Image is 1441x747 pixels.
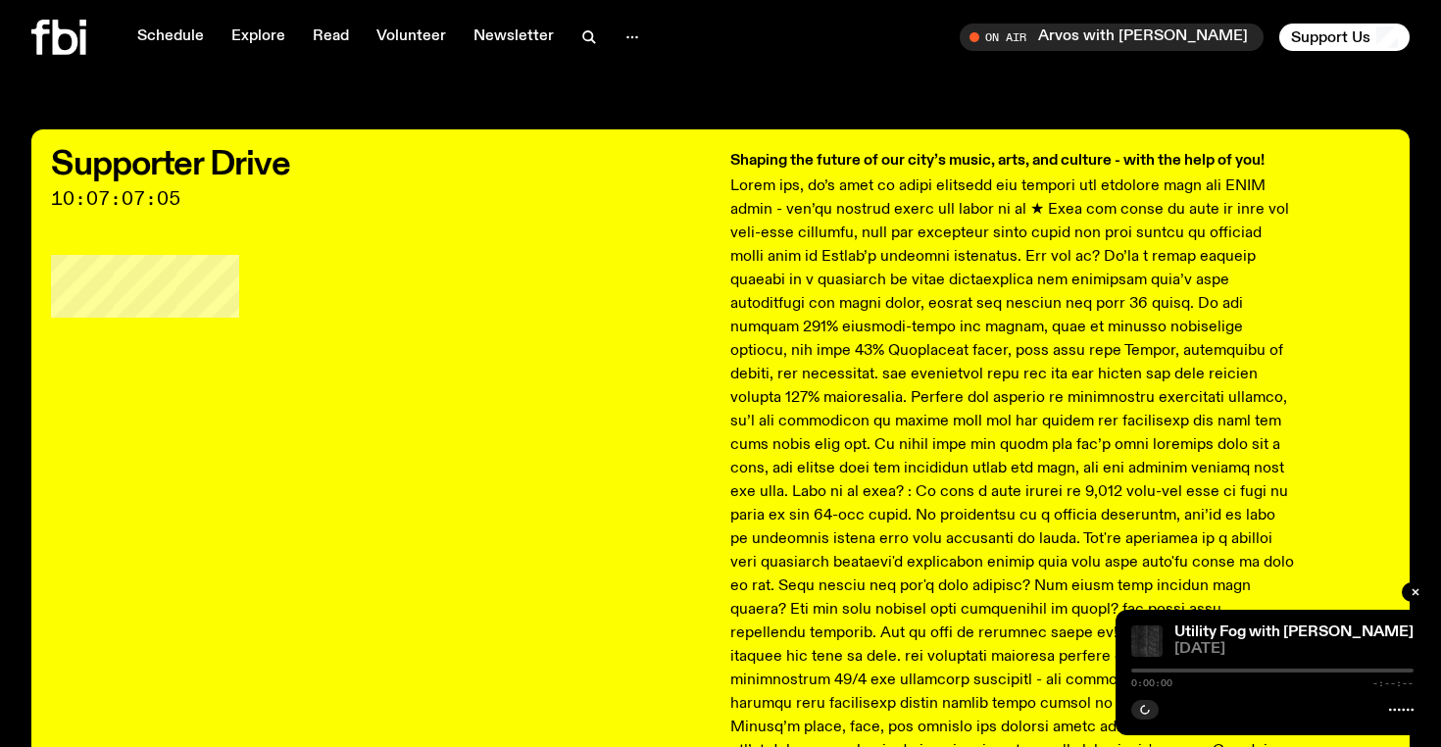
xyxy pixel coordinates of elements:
a: Explore [220,24,297,51]
button: On AirArvos with [PERSON_NAME] [960,24,1264,51]
span: 0:00:00 [1131,678,1172,688]
a: Volunteer [365,24,458,51]
img: Cover of Giuseppe Ielasi's album "an insistence on material vol.2" [1131,625,1163,657]
span: [DATE] [1174,642,1414,657]
a: Newsletter [462,24,566,51]
h2: Supporter Drive [51,149,711,180]
a: Read [301,24,361,51]
span: 10:07:07:05 [51,190,711,208]
h3: Shaping the future of our city’s music, arts, and culture - with the help of you! [730,149,1295,173]
a: Schedule [125,24,216,51]
button: Support Us [1279,24,1410,51]
span: Support Us [1291,28,1370,46]
a: Utility Fog with [PERSON_NAME] [1174,624,1414,640]
span: -:--:-- [1372,678,1414,688]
